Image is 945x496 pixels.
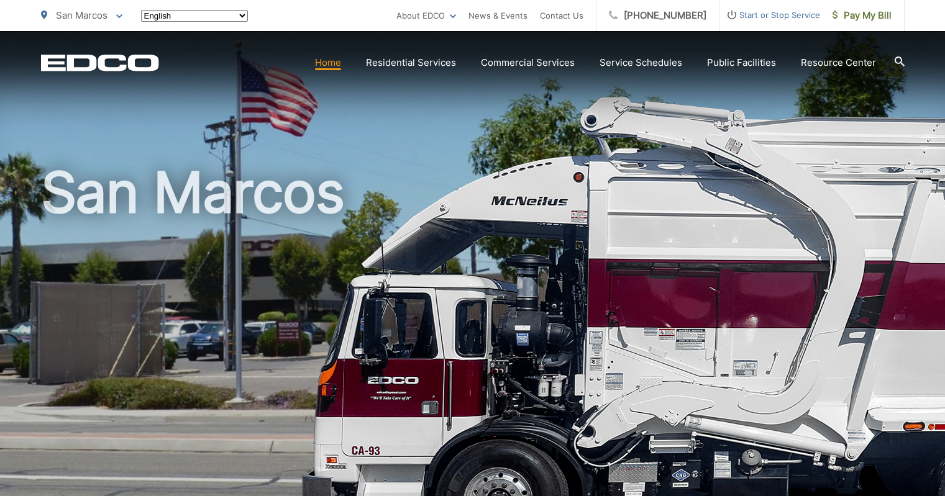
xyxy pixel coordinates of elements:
[833,8,892,23] span: Pay My Bill
[600,55,682,70] a: Service Schedules
[707,55,776,70] a: Public Facilities
[315,55,341,70] a: Home
[481,55,575,70] a: Commercial Services
[468,8,527,23] a: News & Events
[396,8,456,23] a: About EDCO
[801,55,876,70] a: Resource Center
[366,55,456,70] a: Residential Services
[141,10,248,22] select: Select a language
[56,9,107,21] span: San Marcos
[540,8,583,23] a: Contact Us
[41,54,159,71] a: EDCD logo. Return to the homepage.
